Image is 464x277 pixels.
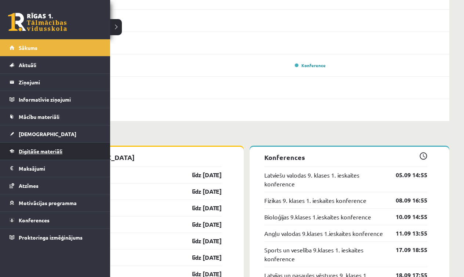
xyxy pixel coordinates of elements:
legend: Informatīvie ziņojumi [19,91,101,108]
a: Atzīmes [10,177,101,194]
a: Informatīvie ziņojumi [10,91,101,108]
a: 17.09 18:55 [385,245,427,254]
span: Atzīmes [19,182,39,189]
a: Bioloģijas 9.klases 1.ieskaites konference [264,212,371,221]
a: 08.09 16:55 [385,196,427,205]
span: Digitālie materiāli [19,148,62,154]
a: līdz [DATE] [179,171,222,179]
a: Aktuāli [10,57,101,73]
a: līdz [DATE] [179,187,222,196]
a: 10.09 14:55 [385,212,427,221]
a: Motivācijas programma [10,194,101,211]
a: Proktoringa izmēģinājums [10,229,101,246]
span: Mācību materiāli [19,113,59,120]
a: Fizikas 9. klases 1. ieskaites konference [264,196,366,205]
a: Angļu valodas 9.klases 1.ieskaites konference [264,229,383,238]
span: Motivācijas programma [19,200,77,206]
a: Konference [295,62,326,68]
a: līdz [DATE] [179,204,222,212]
a: 05.09 14:55 [385,171,427,179]
a: līdz [DATE] [179,237,222,245]
span: Proktoringa izmēģinājums [19,234,83,241]
p: [DEMOGRAPHIC_DATA] [59,152,222,162]
a: Sports un veselība 9.klases 1. ieskaites konference [264,245,385,263]
a: Rīgas 1. Tālmācības vidusskola [8,13,67,31]
legend: Ziņojumi [19,74,101,91]
p: Konferences [264,152,427,162]
span: [DEMOGRAPHIC_DATA] [19,131,76,137]
a: Sākums [10,39,101,56]
span: Konferences [19,217,50,223]
a: [DEMOGRAPHIC_DATA] [10,125,101,142]
span: Aktuāli [19,62,36,68]
span: Sākums [19,44,37,51]
legend: Maksājumi [19,160,101,177]
a: Ziņojumi [10,74,101,91]
a: līdz [DATE] [179,220,222,229]
a: Mācību materiāli [10,108,101,125]
p: Tuvākās aktivitātes [47,132,446,142]
a: Digitālie materiāli [10,143,101,160]
a: Latviešu valodas 9. klases 1. ieskaites konference [264,171,385,188]
a: 11.09 13:55 [385,229,427,238]
a: Maksājumi [10,160,101,177]
a: līdz [DATE] [179,253,222,262]
a: Konferences [10,212,101,229]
